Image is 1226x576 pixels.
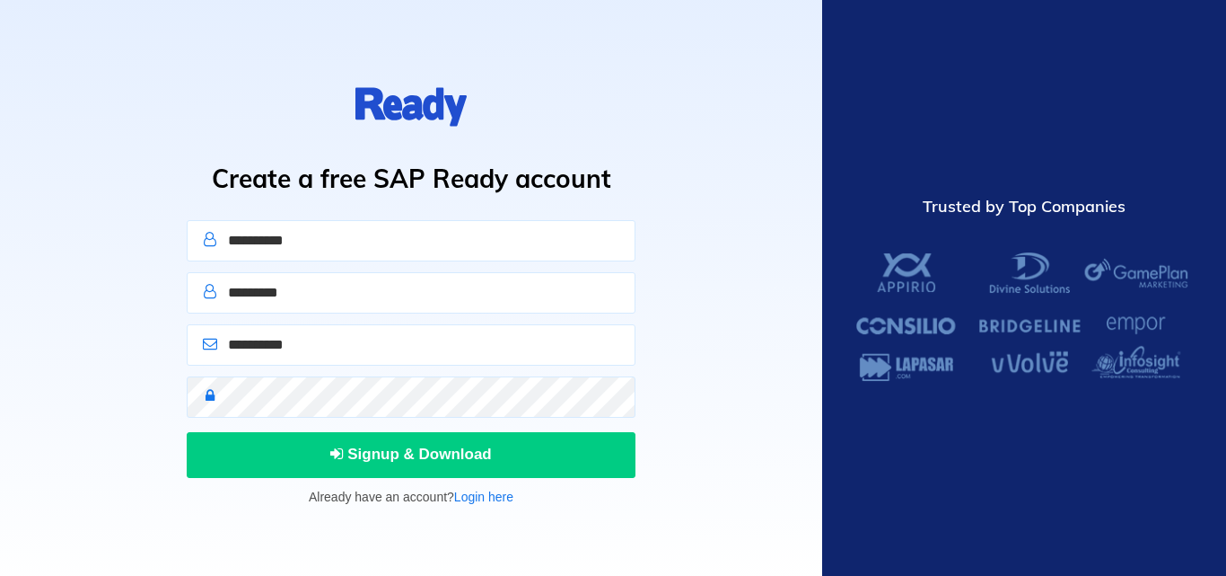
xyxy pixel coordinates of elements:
[187,432,635,477] button: Signup & Download
[454,490,513,504] a: Login here
[854,250,1195,382] img: SAP Ready Customers
[355,83,467,131] img: logo
[854,195,1195,218] div: Trusted by Top Companies
[180,160,642,198] h1: Create a free SAP Ready account
[330,446,492,463] span: Signup & Download
[187,487,635,507] p: Already have an account?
